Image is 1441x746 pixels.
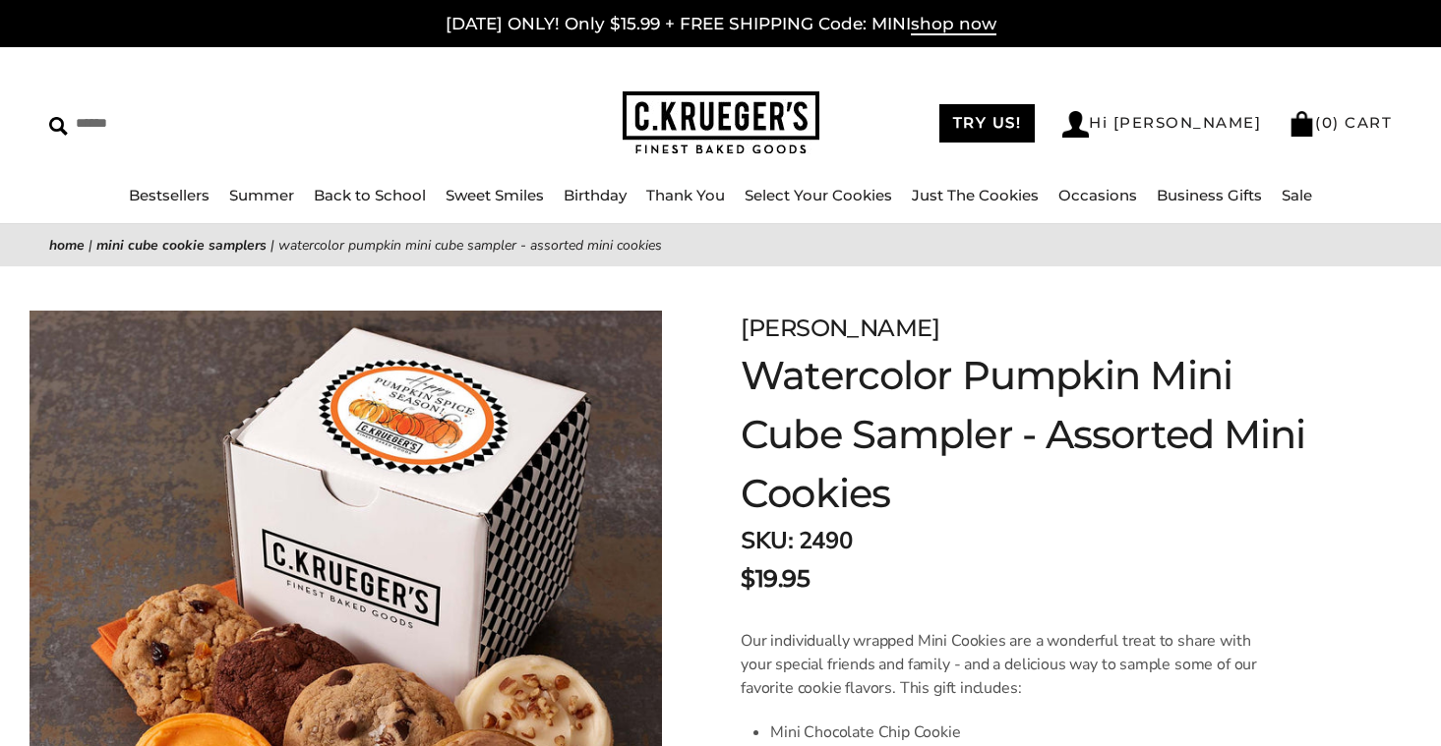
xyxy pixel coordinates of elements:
[1322,113,1334,132] span: 0
[129,186,210,204] a: Bestsellers
[314,186,426,204] a: Back to School
[741,525,793,556] strong: SKU:
[1282,186,1312,204] a: Sale
[270,236,274,255] span: |
[646,186,725,204] a: Thank You
[446,186,544,204] a: Sweet Smiles
[564,186,627,204] a: Birthday
[49,117,68,136] img: Search
[741,346,1343,523] h1: Watercolor Pumpkin Mini Cube Sampler - Assorted Mini Cookies
[623,91,819,155] img: C.KRUEGER'S
[1289,111,1315,137] img: Bag
[96,236,267,255] a: Mini Cube Cookie Samplers
[741,629,1279,700] p: Our individually wrapped Mini Cookies are a wonderful treat to share with your special friends an...
[939,104,1036,143] a: TRY US!
[741,311,1343,346] div: [PERSON_NAME]
[912,186,1039,204] a: Just The Cookies
[1157,186,1262,204] a: Business Gifts
[741,561,810,597] span: $19.95
[745,186,892,204] a: Select Your Cookies
[49,236,85,255] a: Home
[229,186,294,204] a: Summer
[799,525,852,556] span: 2490
[911,14,996,35] span: shop now
[89,236,92,255] span: |
[1058,186,1137,204] a: Occasions
[49,108,366,139] input: Search
[1289,113,1392,132] a: (0) CART
[446,14,996,35] a: [DATE] ONLY! Only $15.99 + FREE SHIPPING Code: MINIshop now
[1062,111,1089,138] img: Account
[1062,111,1261,138] a: Hi [PERSON_NAME]
[49,234,1392,257] nav: breadcrumbs
[278,236,662,255] span: Watercolor Pumpkin Mini Cube Sampler - Assorted Mini Cookies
